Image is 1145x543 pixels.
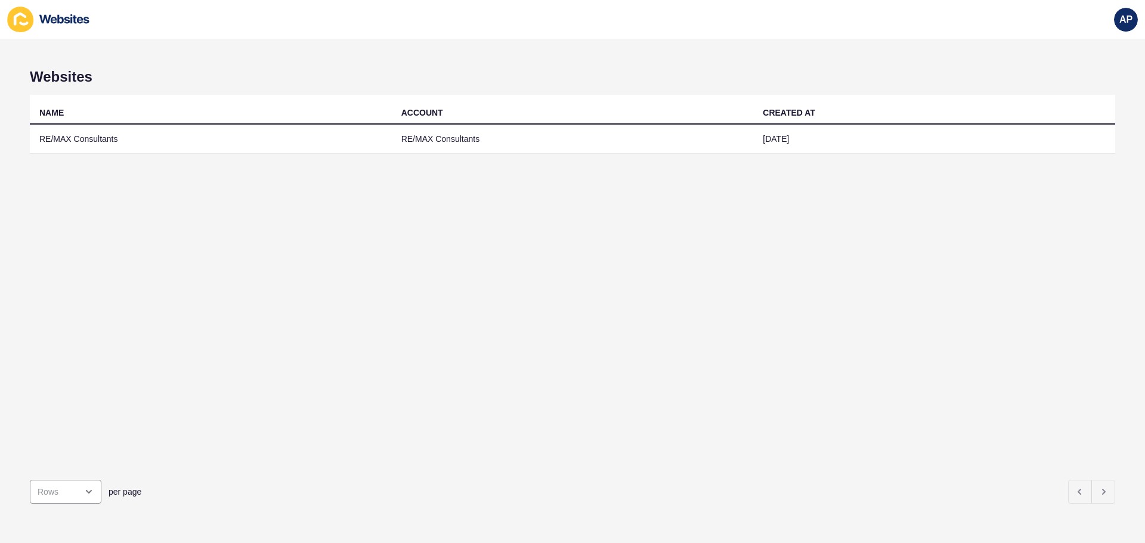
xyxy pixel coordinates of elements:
[30,69,1115,85] h1: Websites
[401,107,443,119] div: ACCOUNT
[39,107,64,119] div: NAME
[109,486,141,498] span: per page
[30,480,101,504] div: open menu
[1119,14,1132,26] span: AP
[753,125,1115,154] td: [DATE]
[763,107,815,119] div: CREATED AT
[30,125,392,154] td: RE/MAX Consultants
[392,125,754,154] td: RE/MAX Consultants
